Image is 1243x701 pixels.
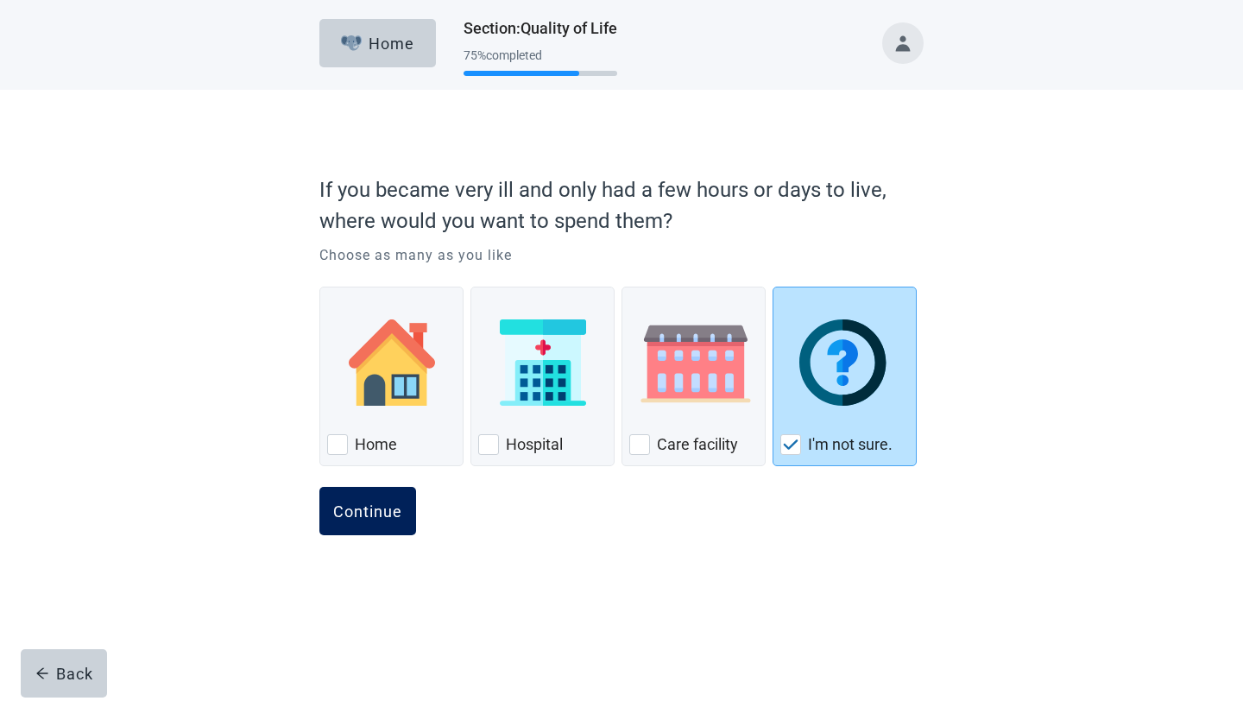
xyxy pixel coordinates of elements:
[464,41,617,84] div: Progress section
[319,487,416,535] button: Continue
[882,22,924,64] button: Toggle account menu
[319,19,436,67] button: ElephantHome
[319,287,464,466] div: Home, checkbox, not checked
[35,665,93,682] div: Back
[319,245,924,266] p: Choose as many as you like
[808,434,893,455] label: I'm not sure.
[464,48,617,62] div: 75 % completed
[319,174,915,237] p: If you became very ill and only had a few hours or days to live, where would you want to spend them?
[470,287,615,466] div: Hospital, checkbox, not checked
[35,666,49,680] span: arrow-left
[506,434,563,455] label: Hospital
[333,502,402,520] div: Continue
[464,16,617,41] h1: Section : Quality of Life
[355,434,397,455] label: Home
[21,649,107,698] button: arrow-leftBack
[621,287,766,466] div: Care Facility, checkbox, not checked
[773,287,917,466] div: I'm not sure., checkbox, checked
[657,434,738,455] label: Care facility
[341,35,415,52] div: Home
[341,35,363,51] img: Elephant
